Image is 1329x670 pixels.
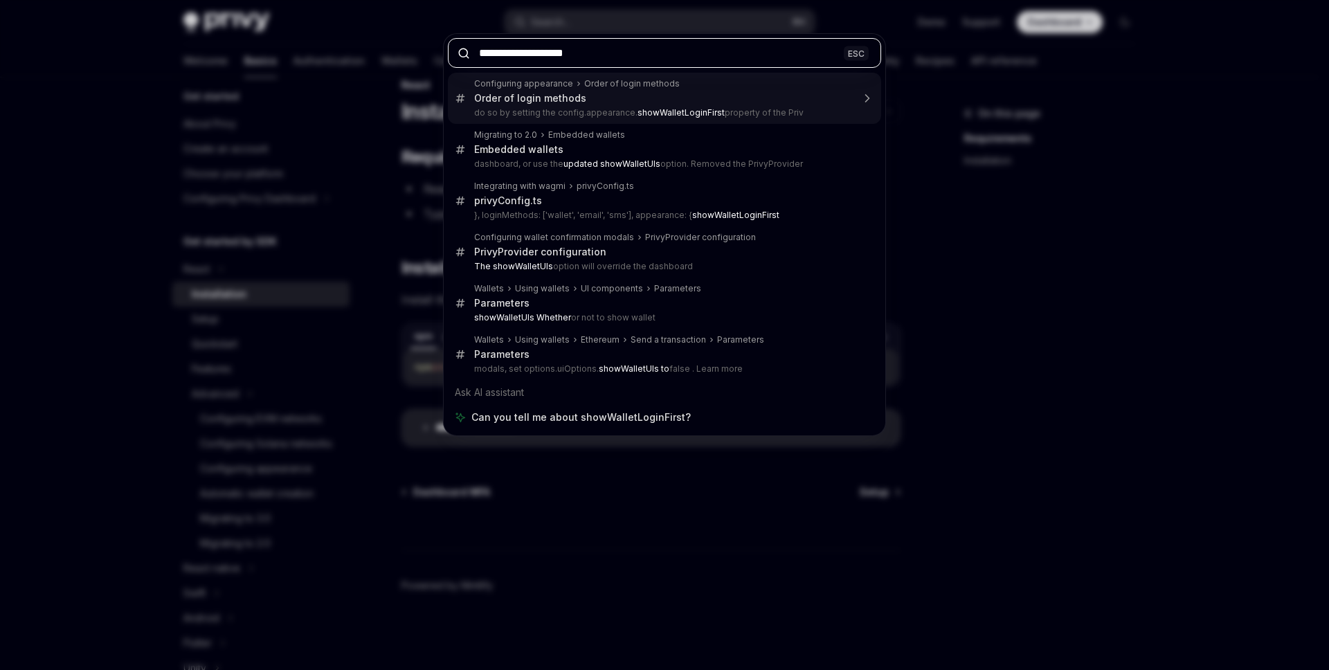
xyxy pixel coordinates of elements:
[474,194,542,207] div: privyConfig.ts
[515,334,570,345] div: Using wallets
[563,159,660,169] b: updated showWalletUIs
[474,107,852,118] p: do so by setting the config.appearance. property of the Priv
[474,181,566,192] div: Integrating with wagmi
[844,46,869,60] div: ESC
[474,297,530,309] div: Parameters
[631,334,706,345] div: Send a transaction
[654,283,701,294] div: Parameters
[548,129,625,141] div: Embedded wallets
[474,78,573,89] div: Configuring appearance
[474,129,537,141] div: Migrating to 2.0
[474,159,852,170] p: dashboard, or use the option. Removed the PrivyProvider
[577,181,634,192] div: privyConfig.ts
[474,261,852,272] p: option will override the dashboard
[581,334,620,345] div: Ethereum
[471,410,691,424] span: Can you tell me about showWalletLoginFirst?
[474,312,571,323] b: showWalletUIs Whether
[474,334,504,345] div: Wallets
[584,78,680,89] div: Order of login methods
[474,210,852,221] p: }, loginMethods: ['wallet', 'email', 'sms'], appearance: {
[638,107,725,118] b: showWalletLoginFirst
[581,283,643,294] div: UI components
[474,143,563,156] div: Embedded wallets
[474,312,852,323] p: or not to show wallet
[474,92,586,105] div: Order of login methods
[717,334,764,345] div: Parameters
[474,348,530,361] div: Parameters
[474,363,852,374] p: modals, set options.uiOptions. false . Learn more
[645,232,756,243] div: PrivyProvider configuration
[515,283,570,294] div: Using wallets
[474,261,553,271] b: The showWalletUIs
[448,380,881,405] div: Ask AI assistant
[474,232,634,243] div: Configuring wallet confirmation modals
[474,246,606,258] div: PrivyProvider configuration
[474,283,504,294] div: Wallets
[599,363,669,374] b: showWalletUIs to
[692,210,779,220] b: showWalletLoginFirst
